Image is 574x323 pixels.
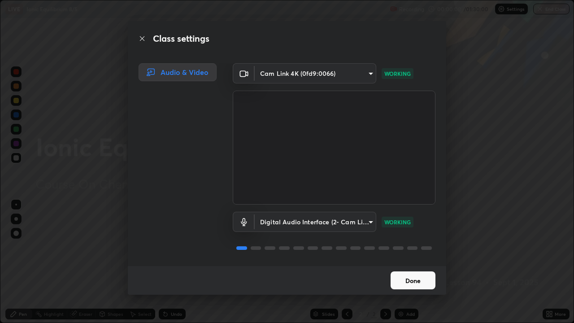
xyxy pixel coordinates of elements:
p: WORKING [384,218,411,226]
p: WORKING [384,70,411,78]
div: Cam Link 4K (0fd9:0066) [255,212,376,232]
button: Done [391,271,435,289]
h2: Class settings [153,32,209,45]
div: Audio & Video [139,63,217,81]
div: Cam Link 4K (0fd9:0066) [255,63,376,83]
